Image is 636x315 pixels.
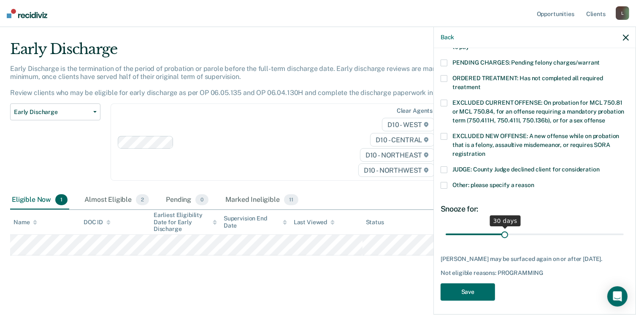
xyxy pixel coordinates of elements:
span: D10 - NORTHWEST [358,163,434,177]
span: 11 [284,194,298,205]
button: Back [441,34,454,41]
button: Save [441,283,495,301]
div: Eligible Now [10,191,69,209]
span: PENDING CHARGES: Pending felony charges/warrant [452,59,600,66]
div: Not eligible reasons: PROGRAMMING [441,269,629,277]
div: Supervision End Date [224,215,287,229]
div: [PERSON_NAME] may be surfaced again on or after [DATE]. [441,255,629,263]
div: Earliest Eligibility Date for Early Discharge [154,212,217,233]
div: Pending [164,191,210,209]
div: L [616,6,629,20]
div: Open Intercom Messenger [607,286,628,307]
span: 1 [55,194,68,205]
span: EXCLUDED CURRENT OFFENSE: On probation for MCL 750.81 or MCL 750.84, for an offense requiring a m... [452,99,624,124]
div: Status [366,219,384,226]
span: 0 [195,194,208,205]
span: 2 [136,194,149,205]
span: Early Discharge [14,109,90,116]
span: Other: please specify a reason [452,182,534,188]
p: Early Discharge is the termination of the period of probation or parole before the full-term disc... [10,65,464,97]
span: EXCLUDED NEW OFFENSE: A new offense while on probation that is a felony, assaultive misdemeanor, ... [452,133,619,157]
div: Marked Ineligible [224,191,300,209]
div: Snooze for: [441,204,629,214]
img: Recidiviz [7,9,47,18]
span: D10 - WEST [382,118,434,131]
div: Almost Eligible [83,191,151,209]
span: JUDGE: County Judge declined client for consideration [452,166,600,173]
span: ORDERED TREATMENT: Has not completed all required treatment [452,75,603,90]
div: 30 days [490,215,521,226]
div: Last Viewed [294,219,335,226]
div: Clear agents [397,107,433,114]
div: Name [14,219,37,226]
div: DOC ID [84,219,111,226]
div: Early Discharge [10,41,487,65]
span: D10 - NORTHEAST [360,148,434,162]
span: D10 - CENTRAL [370,133,434,147]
